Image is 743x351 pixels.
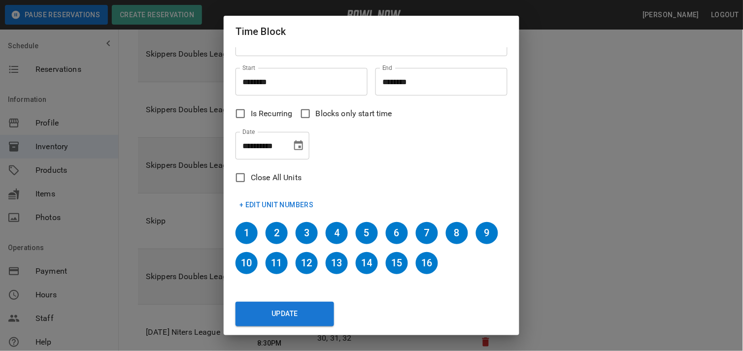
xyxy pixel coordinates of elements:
h6: 14 [356,252,378,274]
span: Blocks only start time [316,108,392,120]
h2: Time Block [224,16,519,47]
button: Update [236,302,334,326]
span: Is Recurring [251,108,293,120]
h6: 4 [326,222,348,244]
input: Choose time, selected time is 6:00 PM [375,68,501,96]
h6: 9 [476,222,498,244]
h6: 13 [326,252,348,274]
h6: 6 [386,222,408,244]
h6: 8 [446,222,468,244]
label: End [382,64,393,72]
label: Start [242,64,255,72]
h6: 12 [296,252,318,274]
button: + Edit Unit Numbers [236,196,318,214]
input: Choose time, selected time is 4:00 PM [236,68,361,96]
h6: 7 [416,222,438,244]
h6: 2 [266,222,288,244]
h6: 16 [416,252,438,274]
h6: 10 [236,252,258,274]
h6: 1 [236,222,258,244]
h6: 5 [356,222,378,244]
h6: 3 [296,222,318,244]
h6: 15 [386,252,408,274]
span: Close All Units [251,172,302,184]
h6: 11 [266,252,288,274]
button: Choose date, selected date is Dec 14, 2025 [289,136,308,156]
